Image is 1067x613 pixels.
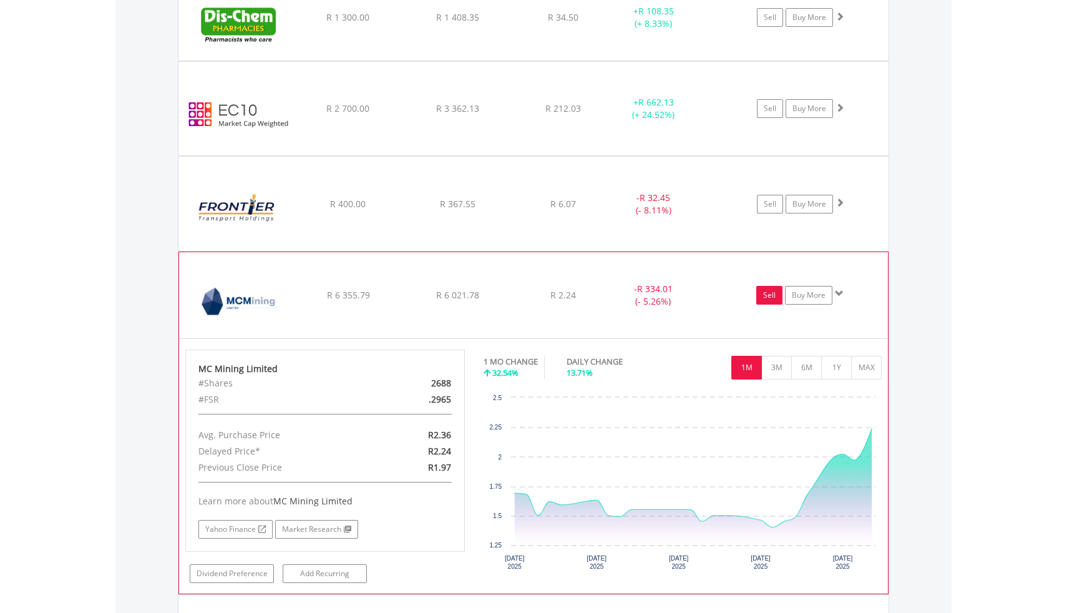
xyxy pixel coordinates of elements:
span: R 2.24 [550,289,576,301]
span: R 212.03 [545,102,581,114]
div: Chart. Highcharts interactive chart. [484,391,882,579]
a: Dividend Preference [190,564,274,583]
a: Sell [757,8,783,27]
div: - (- 5.26%) [607,283,700,308]
span: R 334.01 [637,283,673,295]
text: [DATE] 2025 [832,555,852,570]
span: R 32.45 [640,192,670,204]
span: R 662.13 [638,96,674,108]
button: 6M [791,356,822,380]
span: R2.24 [428,445,451,457]
button: 1Y [821,356,852,380]
text: 2.5 [493,395,502,401]
div: 2688 [370,375,460,391]
a: Buy More [786,195,833,213]
text: [DATE] 2025 [751,555,771,570]
a: Market Research [275,520,358,539]
text: [DATE] 2025 [504,555,524,570]
text: 1.5 [493,512,502,519]
button: 3M [761,356,792,380]
text: [DATE] 2025 [668,555,688,570]
a: Yahoo Finance [198,520,273,539]
text: 2 [498,454,502,461]
div: Delayed Price* [189,443,370,459]
a: Buy More [786,99,833,118]
a: Sell [757,195,783,213]
span: 13.71% [567,367,593,378]
span: R 3 362.13 [436,102,479,114]
a: Buy More [786,8,833,27]
span: MC Mining Limited [273,495,353,507]
img: EQU.ZA.MCZ.png [185,268,293,335]
div: + (+ 8.33%) [607,5,701,30]
div: Learn more about [198,495,452,508]
text: 2.25 [489,424,502,431]
text: [DATE] 2025 [587,555,607,570]
a: Buy More [785,286,832,305]
div: #Shares [189,375,370,391]
a: Sell [756,286,782,305]
div: - (- 8.11%) [607,192,701,217]
span: R1.97 [428,461,451,473]
span: R2.36 [428,429,451,441]
span: R 34.50 [548,11,578,23]
span: R 367.55 [440,198,475,210]
span: R 6.07 [550,198,576,210]
span: 32.54% [492,367,519,378]
img: EQU.ZA.FTH.png [185,172,292,247]
span: R 1 408.35 [436,11,479,23]
img: EC10.EC.EC10.png [185,77,292,152]
a: Sell [757,99,783,118]
div: .2965 [370,391,460,408]
div: DAILY CHANGE [567,356,666,368]
span: R 6 355.79 [327,289,370,301]
div: Avg. Purchase Price [189,427,370,443]
svg: Interactive chart [484,391,882,579]
span: R 2 700.00 [326,102,369,114]
div: 1 MO CHANGE [484,356,538,368]
text: 1.25 [489,542,502,549]
span: R 400.00 [330,198,366,210]
button: MAX [851,356,882,380]
div: #FSR [189,391,370,408]
div: + (+ 24.52%) [607,96,701,121]
text: 1.75 [489,483,502,490]
button: 1M [731,356,762,380]
div: MC Mining Limited [198,363,452,375]
span: R 108.35 [638,5,674,17]
span: R 1 300.00 [326,11,369,23]
span: R 6 021.78 [436,289,479,301]
a: Add Recurring [283,564,367,583]
div: Previous Close Price [189,459,370,476]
